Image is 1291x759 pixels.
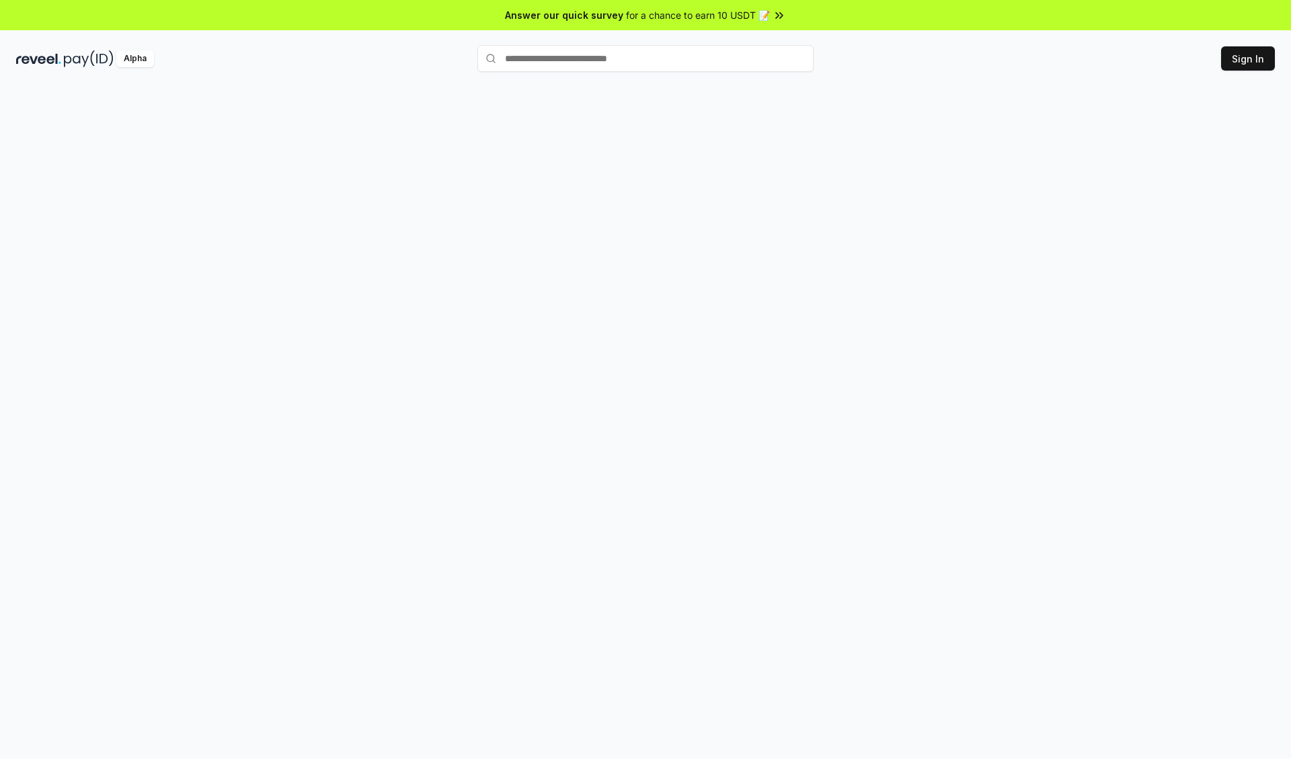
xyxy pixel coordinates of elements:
img: reveel_dark [16,50,61,67]
span: Answer our quick survey [505,8,623,22]
span: for a chance to earn 10 USDT 📝 [626,8,770,22]
div: Alpha [116,50,154,67]
button: Sign In [1221,46,1275,71]
img: pay_id [64,50,114,67]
